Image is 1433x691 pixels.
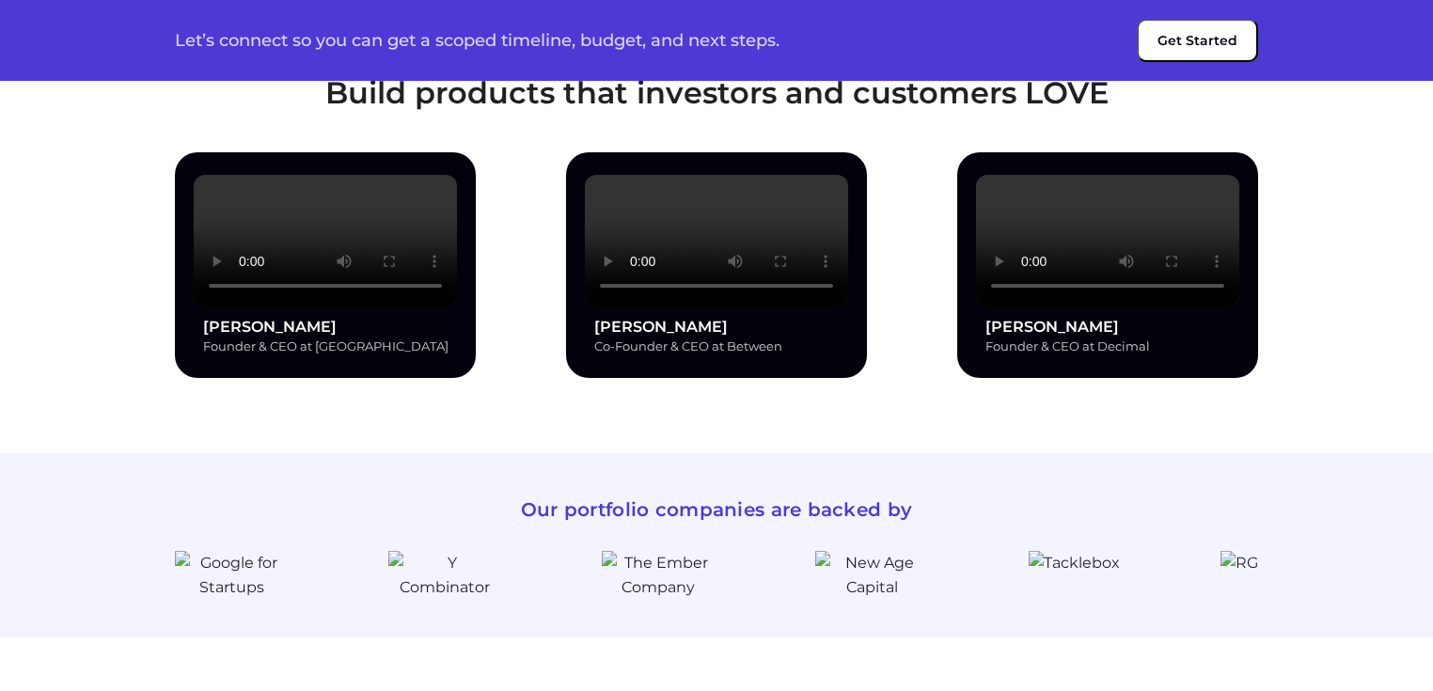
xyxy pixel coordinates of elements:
[1259,599,1433,691] iframe: portal-trigger
[203,337,457,356] p: Founder & CEO at [GEOGRAPHIC_DATA]
[1137,19,1258,62] button: Get Started
[815,551,928,599] img: New Age Capital
[1029,551,1120,599] img: Tacklebox
[594,337,848,356] p: Co-Founder & CEO at Between
[1220,551,1258,599] img: RG
[175,31,779,50] p: Let’s connect so you can get a scoped timeline, budget, and next steps.
[203,318,457,336] h3: [PERSON_NAME]
[602,551,715,599] img: The Ember Company
[175,75,1258,111] h3: Build products that investors and customers LOVE
[175,551,288,599] img: Google for Startups
[388,551,501,599] img: Y Combinator
[985,337,1239,356] p: Founder & CEO at Decimal
[594,318,848,336] h3: [PERSON_NAME]
[175,491,1258,528] h2: Our portfolio companies are backed by
[985,318,1239,336] h3: [PERSON_NAME]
